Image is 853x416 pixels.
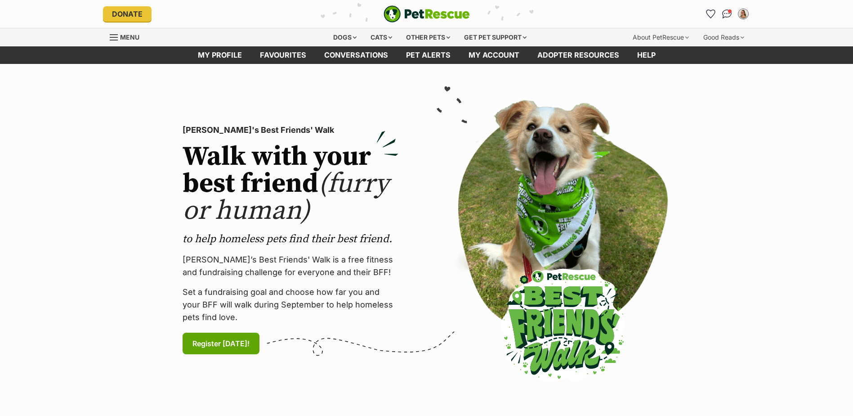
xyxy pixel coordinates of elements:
[704,7,718,21] a: Favourites
[628,46,665,64] a: Help
[192,338,250,349] span: Register [DATE]!
[189,46,251,64] a: My profile
[400,28,456,46] div: Other pets
[110,28,146,45] a: Menu
[458,28,533,46] div: Get pet support
[364,28,398,46] div: Cats
[183,124,398,136] p: [PERSON_NAME]'s Best Friends' Walk
[722,9,732,18] img: chat-41dd97257d64d25036548639549fe6c8038ab92f7586957e7f3b1b290dea8141.svg
[626,28,695,46] div: About PetRescue
[315,46,397,64] a: conversations
[120,33,139,41] span: Menu
[251,46,315,64] a: Favourites
[183,167,389,228] span: (furry or human)
[739,9,748,18] img: Veronika Kővári profile pic
[103,6,152,22] a: Donate
[397,46,460,64] a: Pet alerts
[183,232,398,246] p: to help homeless pets find their best friend.
[327,28,363,46] div: Dogs
[697,28,750,46] div: Good Reads
[528,46,628,64] a: Adopter resources
[183,144,398,225] h2: Walk with your best friend
[183,253,398,279] p: [PERSON_NAME]’s Best Friends' Walk is a free fitness and fundraising challenge for everyone and t...
[736,7,750,21] button: My account
[704,7,750,21] ul: Account quick links
[460,46,528,64] a: My account
[384,5,470,23] a: PetRescue
[384,5,470,23] img: logo-e224e6f780fb5917bec1dbf3a21bbac754714ae5b6737aabdf751b685950b380.svg
[183,333,259,354] a: Register [DATE]!
[720,7,734,21] a: Conversations
[183,286,398,324] p: Set a fundraising goal and choose how far you and your BFF will walk during September to help hom...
